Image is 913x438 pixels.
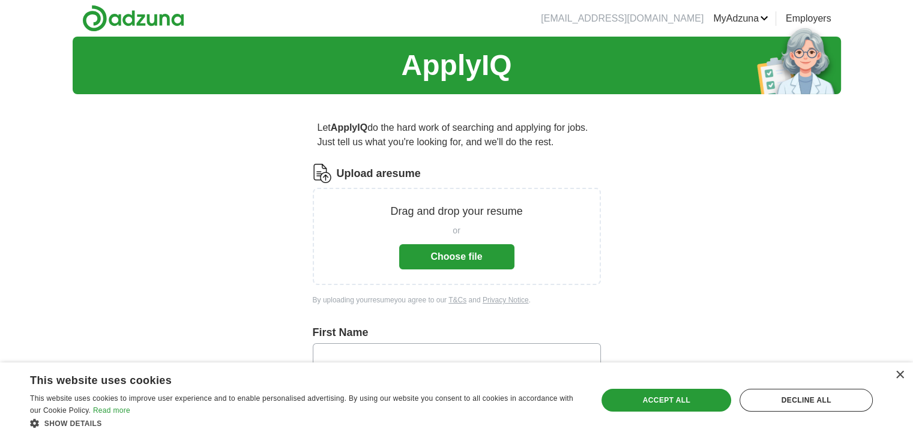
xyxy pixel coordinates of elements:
[82,5,184,32] img: Adzuna logo
[713,11,768,26] a: MyAdzuna
[313,295,601,305] div: By uploading your resume you agree to our and .
[541,11,704,26] li: [EMAIL_ADDRESS][DOMAIN_NAME]
[399,244,514,269] button: Choose file
[313,116,601,154] p: Let do the hard work of searching and applying for jobs. Just tell us what you're looking for, an...
[313,164,332,183] img: CV Icon
[390,203,522,220] p: Drag and drop your resume
[337,166,421,182] label: Upload a resume
[895,371,904,380] div: Close
[30,394,573,415] span: This website uses cookies to improve user experience and to enable personalised advertising. By u...
[30,417,580,429] div: Show details
[44,419,102,428] span: Show details
[786,11,831,26] a: Employers
[30,370,550,388] div: This website uses cookies
[313,325,601,341] label: First Name
[483,296,529,304] a: Privacy Notice
[331,122,367,133] strong: ApplyIQ
[401,44,511,87] h1: ApplyIQ
[453,224,460,237] span: or
[448,296,466,304] a: T&Cs
[740,389,873,412] div: Decline all
[93,406,130,415] a: Read more, opens a new window
[601,389,731,412] div: Accept all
